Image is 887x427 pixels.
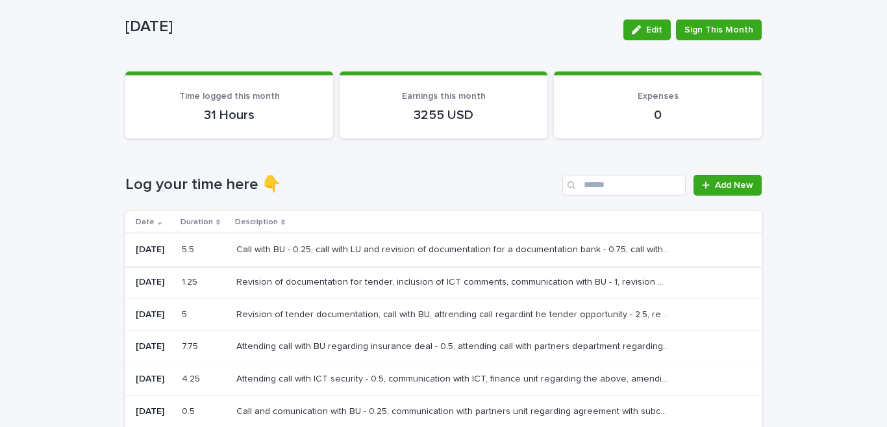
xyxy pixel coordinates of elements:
[181,215,213,229] p: Duration
[136,374,171,385] p: [DATE]
[235,215,278,229] p: Description
[136,341,171,352] p: [DATE]
[182,339,201,352] p: 7.75
[236,242,672,255] p: Call with BU - 0.25, call with LU and revision of documentation for a documentation bank - 0.75, ...
[715,181,753,190] span: Add New
[182,242,197,255] p: 5.5
[646,25,662,34] span: Edit
[182,307,190,320] p: 5
[236,404,672,417] p: Call and comunication with BU - 0.25, communication with partners unit regarding agreement with s...
[141,107,318,123] p: 31 Hours
[638,92,679,101] span: Expenses
[236,307,672,320] p: Revision of tender documentation, call with BU, attrending call regardint he tender opportunity -...
[125,233,762,266] tr: [DATE]5.55.5 Call with BU - 0.25, call with LU and revision of documentation for a documentation ...
[136,309,171,320] p: [DATE]
[125,298,762,331] tr: [DATE]55 Revision of tender documentation, call with BU, attrending call regardint he tender oppo...
[355,107,532,123] p: 3255 USD
[125,363,762,396] tr: [DATE]4.254.25 Attending call with ICT security - 0.5, communication with ICT, finance unit regar...
[402,92,486,101] span: Earnings this month
[693,175,762,196] a: Add New
[684,23,753,36] span: Sign This Month
[179,92,280,101] span: Time logged this month
[136,277,171,288] p: [DATE]
[125,175,557,194] h1: Log your time here 👇
[136,244,171,255] p: [DATE]
[125,18,613,36] p: [DATE]
[125,331,762,363] tr: [DATE]7.757.75 Attending call with BU regarding insurance deal - 0.5, attending call with partner...
[182,404,197,417] p: 0.5
[125,266,762,298] tr: [DATE]1.251.25 Revision of documentation for tender, inclusion of ICT comments, communication wit...
[136,215,155,229] p: Date
[562,175,686,196] input: Search
[676,19,762,40] button: Sign This Month
[236,274,672,288] p: Revision of documentation for tender, inclusion of ICT comments, communication with BU - 1, revis...
[136,406,171,417] p: [DATE]
[236,371,672,385] p: Attending call with ICT security - 0.5, communication with ICT, finance unit regarding the above,...
[569,107,746,123] p: 0
[182,371,203,385] p: 4.25
[236,339,672,352] p: Attending call with BU regarding insurance deal - 0.5, attending call with partners department re...
[182,274,200,288] p: 1.25
[623,19,671,40] button: Edit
